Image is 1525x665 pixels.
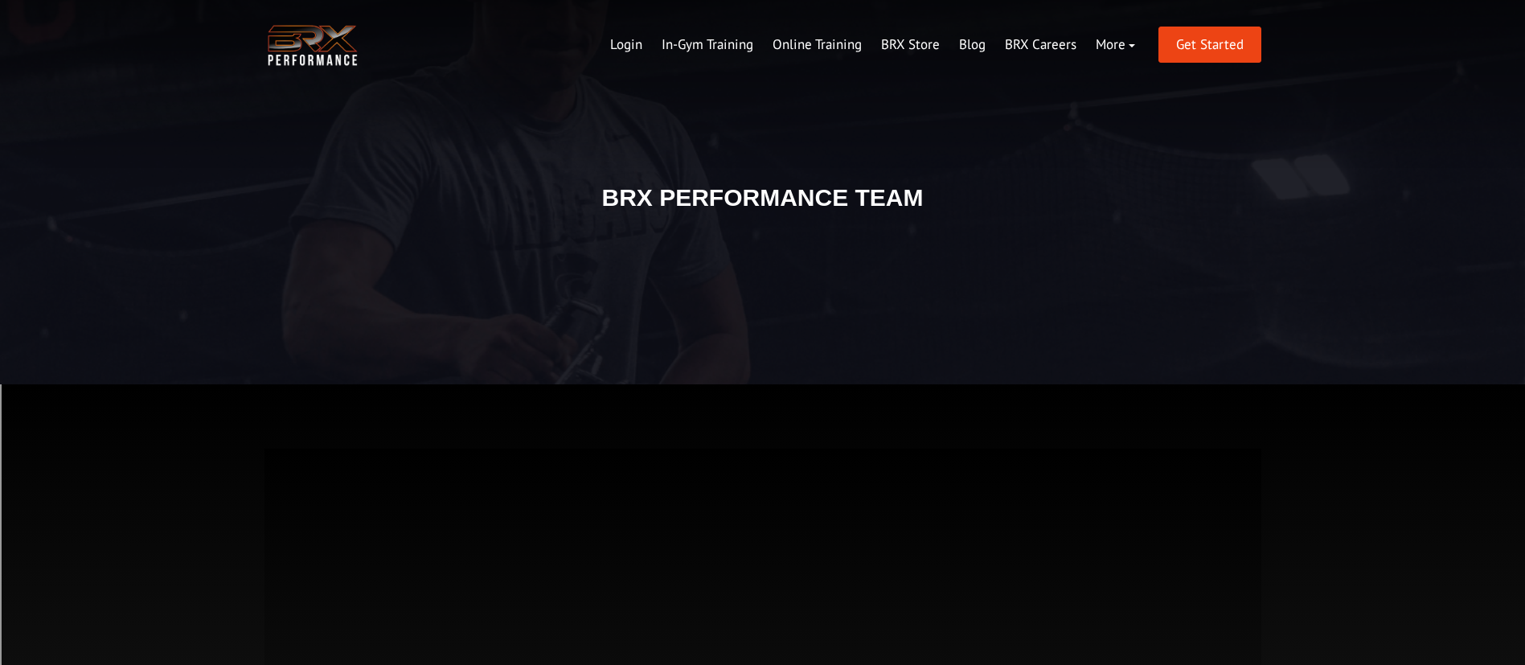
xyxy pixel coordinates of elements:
[652,26,763,64] a: In-Gym Training
[949,26,995,64] a: Blog
[1086,26,1145,64] a: More
[871,26,949,64] a: BRX Store
[1158,27,1261,63] a: Get Started
[601,184,923,211] strong: BRX PERFORMANCE TEAM
[601,26,1145,64] div: Navigation Menu
[264,21,361,70] img: BRX Transparent Logo-2
[763,26,871,64] a: Online Training
[601,26,652,64] a: Login
[995,26,1086,64] a: BRX Careers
